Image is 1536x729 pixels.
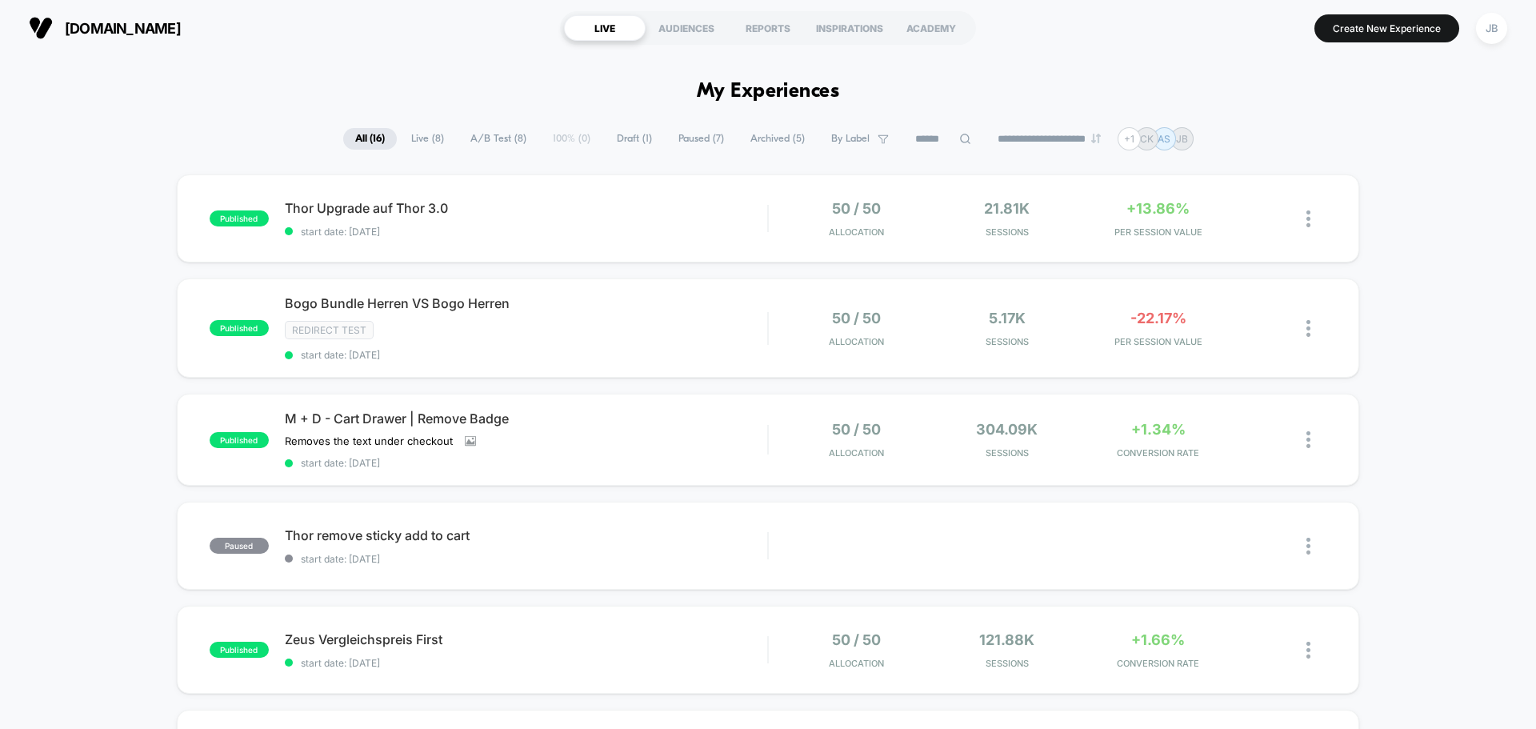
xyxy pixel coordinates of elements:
span: Allocation [829,447,884,459]
span: Sessions [936,658,1079,669]
span: Thor Upgrade auf Thor 3.0 [285,200,767,216]
span: 304.09k [976,421,1038,438]
img: end [1091,134,1101,143]
span: +1.34% [1131,421,1186,438]
span: start date: [DATE] [285,226,767,238]
span: +1.66% [1131,631,1185,648]
span: PER SESSION VALUE [1086,226,1230,238]
h1: My Experiences [697,80,840,103]
span: published [210,210,269,226]
span: Redirect Test [285,321,374,339]
span: M + D - Cart Drawer | Remove Badge [285,411,767,427]
span: start date: [DATE] [285,349,767,361]
span: 5.17k [989,310,1026,326]
span: published [210,320,269,336]
span: PER SESSION VALUE [1086,336,1230,347]
span: [DOMAIN_NAME] [65,20,181,37]
span: 21.81k [984,200,1030,217]
span: CONVERSION RATE [1086,447,1230,459]
span: Sessions [936,447,1079,459]
span: Removes the text under checkout [285,435,453,447]
p: JB [1176,133,1188,145]
span: Sessions [936,336,1079,347]
span: 121.88k [979,631,1034,648]
span: By Label [831,133,870,145]
p: CK [1140,133,1154,145]
span: Bogo Bundle Herren VS Bogo Herren [285,295,767,311]
p: AS [1158,133,1170,145]
div: INSPIRATIONS [809,15,890,41]
img: Visually logo [29,16,53,40]
img: close [1306,538,1310,555]
div: JB [1476,13,1507,44]
span: published [210,432,269,448]
span: All ( 16 ) [343,128,397,150]
span: Paused ( 7 ) [666,128,736,150]
span: paused [210,538,269,554]
span: Thor remove sticky add to cart [285,527,767,543]
button: [DOMAIN_NAME] [24,15,186,41]
span: 50 / 50 [832,631,881,648]
span: start date: [DATE] [285,553,767,565]
img: close [1306,431,1310,448]
div: ACADEMY [890,15,972,41]
div: LIVE [564,15,646,41]
span: 50 / 50 [832,421,881,438]
span: Zeus Vergleichspreis First [285,631,767,647]
span: 50 / 50 [832,310,881,326]
img: close [1306,320,1310,337]
button: Create New Experience [1314,14,1459,42]
div: REPORTS [727,15,809,41]
span: A/B Test ( 8 ) [458,128,538,150]
span: start date: [DATE] [285,657,767,669]
img: close [1306,210,1310,227]
span: Allocation [829,226,884,238]
span: published [210,642,269,658]
span: Allocation [829,658,884,669]
button: JB [1471,12,1512,45]
span: CONVERSION RATE [1086,658,1230,669]
span: -22.17% [1130,310,1186,326]
span: Sessions [936,226,1079,238]
span: 50 / 50 [832,200,881,217]
span: Archived ( 5 ) [738,128,817,150]
span: Allocation [829,336,884,347]
span: +13.86% [1126,200,1190,217]
img: close [1306,642,1310,659]
span: Draft ( 1 ) [605,128,664,150]
div: + 1 [1118,127,1141,150]
span: Live ( 8 ) [399,128,456,150]
span: start date: [DATE] [285,457,767,469]
div: AUDIENCES [646,15,727,41]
